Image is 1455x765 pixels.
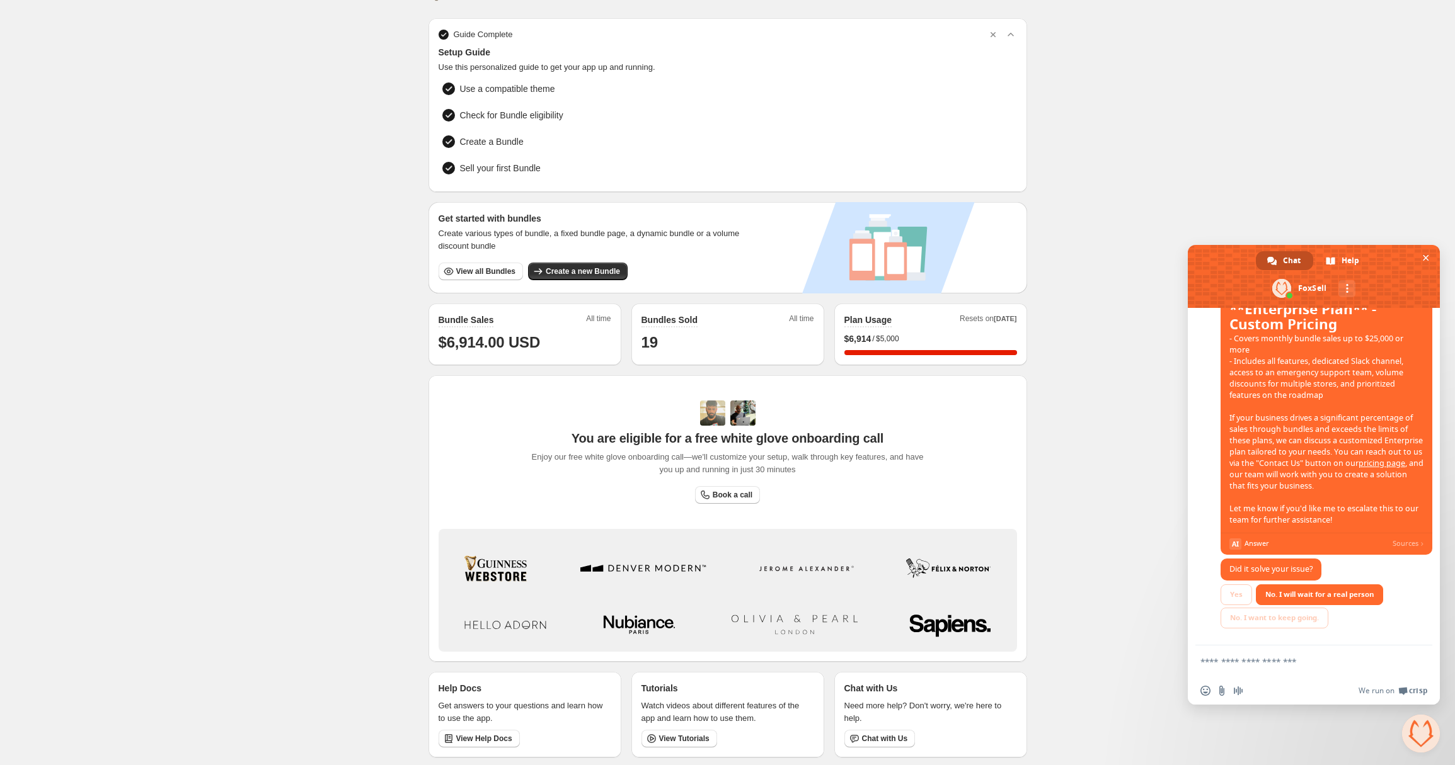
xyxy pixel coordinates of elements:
[460,109,563,122] span: Check for Bundle eligibility
[1229,302,1423,332] span: **Enterprise Plan** - Custom Pricing
[659,734,710,744] span: View Tutorials
[1245,538,1388,549] span: Answer
[1217,686,1227,696] span: Send a file
[454,28,513,41] span: Guide Complete
[641,682,678,694] p: Tutorials
[572,431,883,446] span: You are eligible for a free white glove onboarding call
[460,135,524,148] span: Create a Bundle
[862,734,908,744] span: Chat with Us
[641,700,814,725] p: Watch videos about different features of the app and learn how to use them.
[1359,686,1427,696] a: We run onCrisp
[460,82,555,95] span: Use a compatible theme
[586,314,611,327] span: All time
[1402,715,1440,752] div: Close chat
[1200,686,1211,696] span: Insert an emoji
[713,490,752,500] span: Book a call
[641,314,698,326] h2: Bundles Sold
[1229,538,1241,550] span: AI
[695,486,760,504] a: Book a call
[844,682,898,694] p: Chat with Us
[641,332,814,353] h1: 19
[1409,686,1427,696] span: Crisp
[844,730,916,747] button: Chat with Us
[439,61,1017,74] span: Use this personalized guide to get your app up and running.
[1338,280,1355,297] div: More channels
[1256,251,1313,270] div: Chat
[700,400,725,426] img: Adi
[439,263,523,280] button: View all Bundles
[460,162,541,174] span: Sell your first Bundle
[546,266,620,276] span: Create a new Bundle
[439,212,752,225] h3: Get started with bundles
[1359,686,1395,696] span: We run on
[1200,656,1400,667] textarea: Compose your message...
[439,227,752,252] span: Create various types of bundle, a fixed bundle page, a dynamic bundle or a volume discount bundle
[1342,251,1359,270] span: Help
[641,730,717,747] a: View Tutorials
[456,266,515,276] span: View all Bundles
[844,332,871,345] span: $ 6,914
[1314,251,1372,270] div: Help
[528,263,628,280] button: Create a new Bundle
[439,332,611,353] h1: $6,914.00 USD
[439,700,611,725] p: Get answers to your questions and learn how to use the app.
[439,682,481,694] p: Help Docs
[844,700,1017,725] p: Need more help? Don't worry, we're here to help.
[1359,458,1405,468] a: pricing page
[439,46,1017,59] span: Setup Guide
[1233,686,1243,696] span: Audio message
[439,730,520,747] a: View Help Docs
[456,734,512,744] span: View Help Docs
[1283,251,1301,270] span: Chat
[730,400,756,426] img: Prakhar
[960,314,1017,327] span: Resets on
[1419,251,1432,264] span: Close chat
[1393,538,1424,549] span: Sources
[439,314,494,326] h2: Bundle Sales
[1229,564,1313,574] span: Did it solve your issue?
[844,332,1017,345] div: /
[525,451,930,476] span: Enjoy our free white glove onboarding call—we'll customize your setup, walk through key features,...
[789,314,814,327] span: All time
[994,315,1016,322] span: [DATE]
[876,334,899,344] span: $5,000
[844,314,892,326] h2: Plan Usage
